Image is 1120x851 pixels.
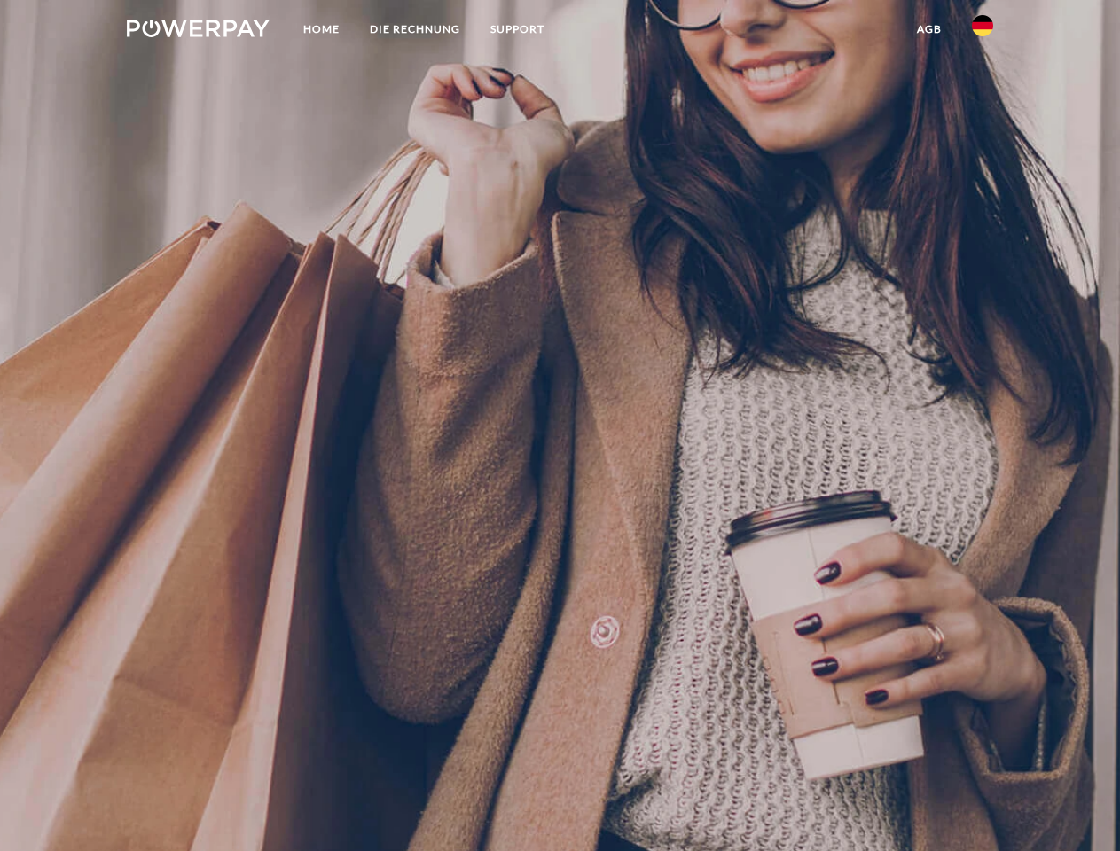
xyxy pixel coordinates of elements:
[972,15,993,36] img: de
[355,13,475,45] a: DIE RECHNUNG
[288,13,355,45] a: Home
[127,20,270,37] img: logo-powerpay-white.svg
[902,13,957,45] a: agb
[475,13,560,45] a: SUPPORT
